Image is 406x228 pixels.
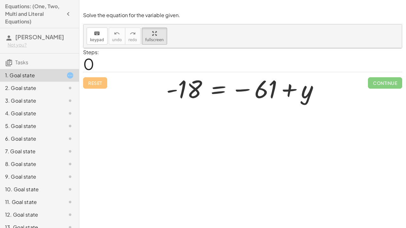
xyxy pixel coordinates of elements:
i: keyboard [94,30,100,37]
i: Task not started. [66,173,74,180]
i: redo [130,30,136,37]
i: Task not started. [66,198,74,206]
span: 0 [83,54,94,73]
button: keyboardkeypad [87,28,108,45]
span: Tasks [15,59,28,66]
button: redoredo [125,28,141,45]
i: Task not started. [66,160,74,168]
i: Task not started. [66,97,74,104]
div: 1. Goal state [5,72,56,79]
i: Task not started. [66,135,74,142]
div: 3. Goal state [5,97,56,104]
i: Task not started. [66,122,74,130]
span: [PERSON_NAME] [15,33,64,41]
div: 9. Goal state [5,173,56,180]
div: 4. Goal state [5,110,56,117]
div: 8. Goal state [5,160,56,168]
h4: Equations: (One, Two, Multi and Literal Equations) [5,3,62,25]
i: Task not started. [66,84,74,92]
i: Task not started. [66,186,74,193]
p: Solve the equation for the variable given. [83,12,402,19]
div: 7. Goal state [5,148,56,155]
div: 2. Goal state [5,84,56,92]
div: 11. Goal state [5,198,56,206]
i: Task started. [66,72,74,79]
i: Task not started. [66,110,74,117]
i: Task not started. [66,211,74,218]
span: redo [128,38,137,42]
div: 5. Goal state [5,122,56,130]
span: keypad [90,38,104,42]
button: undoundo [109,28,125,45]
span: undo [112,38,122,42]
div: Not you? [8,42,74,48]
label: Steps: [83,49,99,55]
div: 6. Goal state [5,135,56,142]
div: 12. Goal state [5,211,56,218]
i: Task not started. [66,148,74,155]
button: fullscreen [142,28,167,45]
i: undo [114,30,120,37]
span: fullscreen [145,38,164,42]
div: 10. Goal state [5,186,56,193]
